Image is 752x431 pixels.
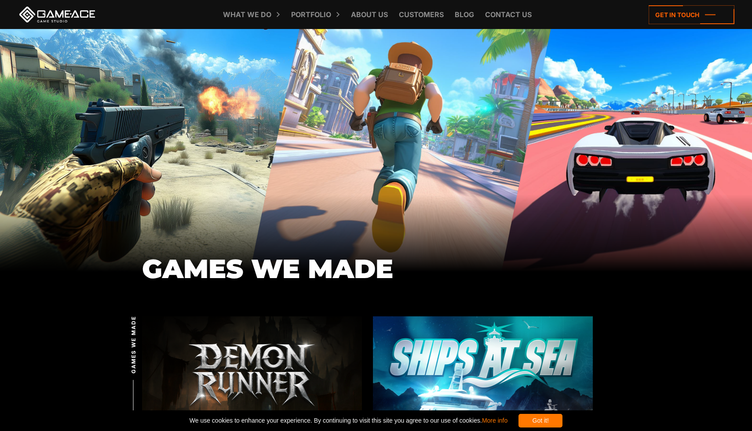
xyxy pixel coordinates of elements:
[518,414,562,427] div: Got it!
[482,417,507,424] a: More info
[649,5,734,24] a: Get in touch
[129,316,137,373] span: GAMES WE MADE
[142,254,610,283] h1: GAMES WE MADE
[190,414,507,427] span: We use cookies to enhance your experience. By continuing to visit this site you agree to our use ...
